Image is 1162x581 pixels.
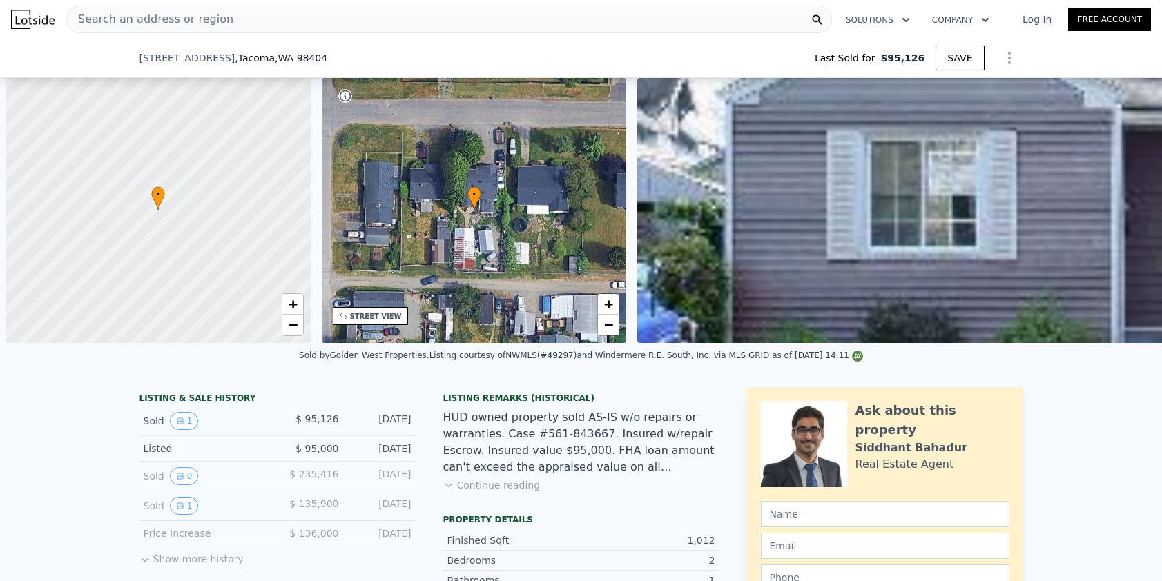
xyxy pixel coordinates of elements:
div: Sold [144,412,267,430]
div: [DATE] [350,526,411,540]
span: $ 95,000 [296,443,338,454]
div: [DATE] [350,412,411,430]
span: − [288,316,297,333]
span: • [467,188,481,201]
span: + [604,295,613,313]
div: Sold [144,497,267,515]
div: Finished Sqft [447,533,581,547]
input: Email [761,533,1009,559]
span: [STREET_ADDRESS] [139,51,235,65]
img: Lotside [11,10,55,29]
div: Sold [144,467,267,485]
div: Listing Remarks (Historical) [443,393,719,404]
input: Name [761,501,1009,527]
div: HUD owned property sold AS-IS w/o repairs or warranties. Case #561-843667. Insured w/repair Escro... [443,409,719,475]
div: [DATE] [350,442,411,455]
div: • [467,186,481,210]
span: , Tacoma [235,51,327,65]
span: + [288,295,297,313]
img: NWMLS Logo [852,351,863,362]
span: $ 235,416 [289,469,338,480]
button: Show more history [139,546,244,566]
button: Show Options [996,44,1023,72]
a: Zoom in [598,294,619,315]
span: $ 135,900 [289,498,338,509]
div: Property details [443,514,719,525]
button: View historical data [170,497,199,515]
a: Zoom in [282,294,303,315]
div: Siddhant Bahadur [855,440,968,456]
div: Real Estate Agent [855,456,954,473]
span: , WA 98404 [275,52,327,63]
button: Solutions [835,8,921,32]
div: Listed [144,442,267,455]
div: [DATE] [350,497,411,515]
div: [DATE] [350,467,411,485]
div: 2 [581,553,715,567]
a: Zoom out [598,315,619,335]
div: Bedrooms [447,553,581,567]
div: LISTING & SALE HISTORY [139,393,416,406]
span: $95,126 [880,51,924,65]
button: View historical data [170,467,199,485]
button: Company [921,8,1000,32]
div: STREET VIEW [350,311,402,322]
span: $ 95,126 [296,413,338,424]
span: Search an address or region [67,11,233,28]
span: • [151,188,165,201]
div: • [151,186,165,210]
div: 1,012 [581,533,715,547]
a: Free Account [1068,8,1151,31]
button: View historical data [170,412,199,430]
button: Continue reading [443,478,541,492]
span: − [604,316,613,333]
div: Price Increase [144,526,267,540]
span: Last Sold for [815,51,881,65]
a: Log In [1006,12,1068,26]
div: Sold by Golden West Properties . [299,351,429,360]
div: Ask about this property [855,401,1009,440]
a: Zoom out [282,315,303,335]
div: Listing courtesy of NWMLS (#49297) and Windermere R.E. South, Inc. via MLS GRID as of [DATE] 14:11 [429,351,863,360]
button: SAVE [936,46,984,70]
span: $ 136,000 [289,528,338,539]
